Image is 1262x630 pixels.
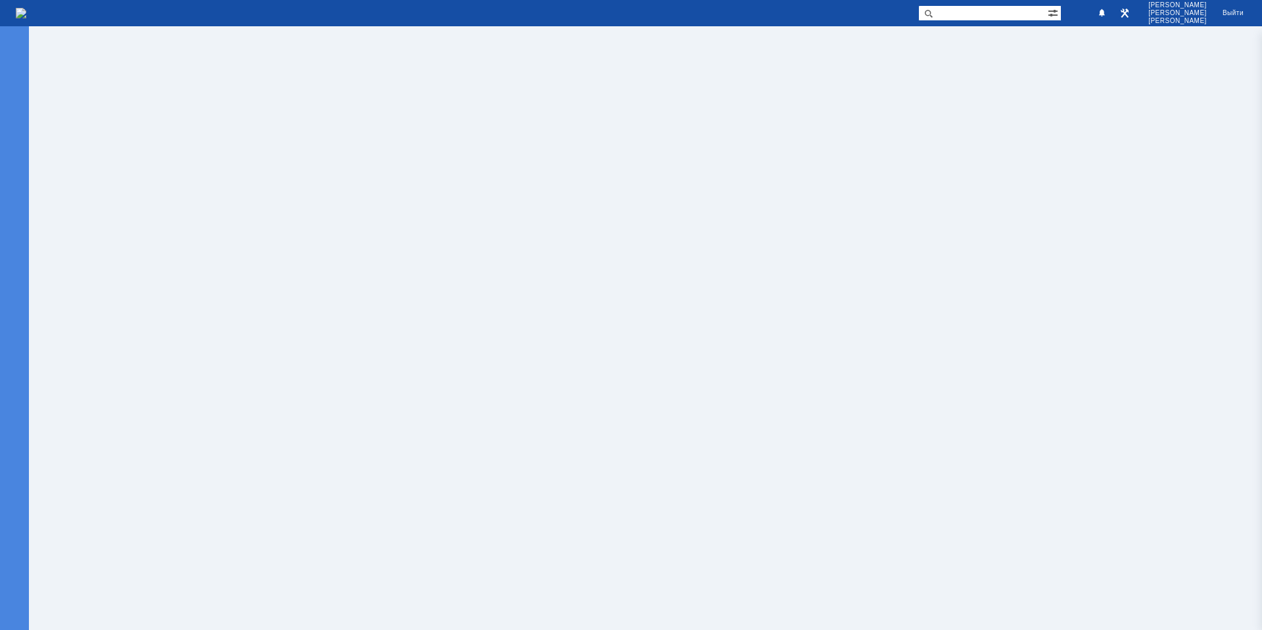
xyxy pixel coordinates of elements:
span: [PERSON_NAME] [1148,1,1207,9]
span: [PERSON_NAME] [1148,17,1207,25]
img: logo [16,8,26,18]
span: Расширенный поиск [1048,6,1061,18]
a: Перейти в интерфейс администратора [1117,5,1133,21]
a: Перейти на домашнюю страницу [16,8,26,18]
span: [PERSON_NAME] [1148,9,1207,17]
